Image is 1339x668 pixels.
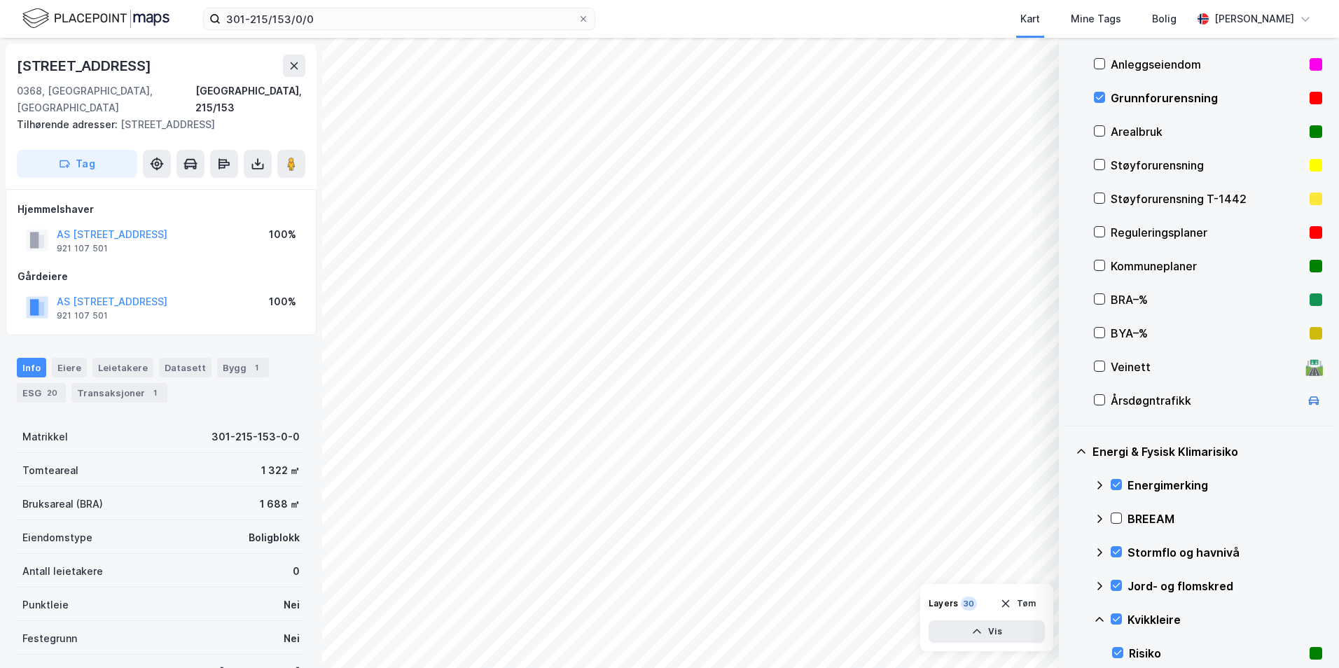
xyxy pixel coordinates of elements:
div: Veinett [1111,359,1300,375]
div: 1 [249,361,263,375]
div: 🛣️ [1305,358,1324,376]
button: Tøm [991,592,1045,615]
div: 100% [269,293,296,310]
div: Energimerking [1128,477,1322,494]
div: Boligblokk [249,529,300,546]
div: Arealbruk [1111,123,1304,140]
div: 1 [148,386,162,400]
div: 921 107 501 [57,243,108,254]
div: Bolig [1152,11,1177,27]
div: Gårdeiere [18,268,305,285]
div: BYA–% [1111,325,1304,342]
div: Risiko [1129,645,1304,662]
div: Årsdøgntrafikk [1111,392,1300,409]
div: Jord- og flomskred [1128,578,1322,594]
span: Tilhørende adresser: [17,118,120,130]
div: 921 107 501 [57,310,108,321]
iframe: Chat Widget [1269,601,1339,668]
div: Hjemmelshaver [18,201,305,218]
div: Nei [284,630,300,647]
div: Transaksjoner [71,383,167,403]
button: Vis [929,620,1045,643]
div: Kart [1020,11,1040,27]
img: logo.f888ab2527a4732fd821a326f86c7f29.svg [22,6,169,31]
div: Eiendomstype [22,529,92,546]
div: Grunnforurensning [1111,90,1304,106]
div: Mine Tags [1071,11,1121,27]
div: 0 [293,563,300,580]
div: 20 [44,386,60,400]
input: Søk på adresse, matrikkel, gårdeiere, leietakere eller personer [221,8,578,29]
div: Støyforurensning T-1442 [1111,190,1304,207]
div: [STREET_ADDRESS] [17,55,154,77]
div: Anleggseiendom [1111,56,1304,73]
div: Punktleie [22,597,69,613]
div: Støyforurensning [1111,157,1304,174]
div: 1 688 ㎡ [260,496,300,513]
div: Layers [929,598,958,609]
div: Eiere [52,358,87,377]
div: Nei [284,597,300,613]
div: 30 [961,597,977,611]
div: 301-215-153-0-0 [211,429,300,445]
div: 1 322 ㎡ [261,462,300,479]
div: BRA–% [1111,291,1304,308]
div: Kvikkleire [1128,611,1322,628]
div: Info [17,358,46,377]
div: Datasett [159,358,211,377]
div: 0368, [GEOGRAPHIC_DATA], [GEOGRAPHIC_DATA] [17,83,195,116]
div: ESG [17,383,66,403]
div: Matrikkel [22,429,68,445]
div: Reguleringsplaner [1111,224,1304,241]
div: [GEOGRAPHIC_DATA], 215/153 [195,83,305,116]
div: Kommuneplaner [1111,258,1304,274]
div: BREEAM [1128,510,1322,527]
div: Bygg [217,358,269,377]
div: Tomteareal [22,462,78,479]
div: [PERSON_NAME] [1214,11,1294,27]
div: Antall leietakere [22,563,103,580]
div: Stormflo og havnivå [1128,544,1322,561]
button: Tag [17,150,137,178]
div: 100% [269,226,296,243]
div: Energi & Fysisk Klimarisiko [1092,443,1322,460]
div: Festegrunn [22,630,77,647]
div: Leietakere [92,358,153,377]
div: [STREET_ADDRESS] [17,116,294,133]
div: Bruksareal (BRA) [22,496,103,513]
